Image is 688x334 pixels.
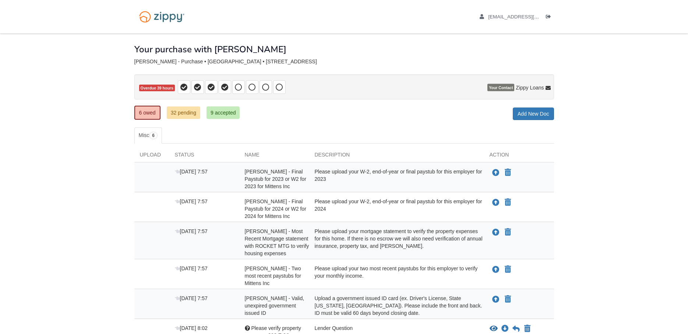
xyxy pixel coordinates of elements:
[480,14,573,21] a: edit profile
[134,59,554,65] div: [PERSON_NAME] - Purchase • [GEOGRAPHIC_DATA] • [STREET_ADDRESS]
[491,265,500,274] button: Upload Melanie Hockersmith - Two most recent paystubs for Mittens Inc
[175,325,208,331] span: [DATE] 8:02
[245,169,306,189] span: [PERSON_NAME] - Final Paystub for 2023 or W2 for 2023 for Mittens Inc
[149,132,158,139] span: 6
[139,85,175,92] span: Overdue 39 hours
[245,266,301,286] span: [PERSON_NAME] - Two most recent paystubs for Mittens Inc
[309,265,484,287] div: Please upload your two most recent paystubs for this employer to verify your monthly income.
[501,326,509,332] a: Download Please verify property expenses 803 E 6th
[523,324,531,333] button: Declare Please verify property expenses 803 E 6th not applicable
[134,127,162,144] a: Misc
[484,151,554,162] div: Action
[504,295,512,304] button: Declare Melanie Hockersmith - Valid, unexpired government issued ID not applicable
[167,106,200,119] a: 32 pending
[309,168,484,190] div: Please upload your W-2, end-of-year or final paystub for this employer for 2023
[175,169,208,175] span: [DATE] 7:57
[207,106,240,119] a: 9 accepted
[309,295,484,317] div: Upload a government issued ID card (ex. Driver's License, State [US_STATE], [GEOGRAPHIC_DATA]). P...
[134,45,286,54] h1: Your purchase with [PERSON_NAME]
[309,151,484,162] div: Description
[175,228,208,234] span: [DATE] 7:57
[487,84,514,91] span: Your Contact
[245,228,309,256] span: [PERSON_NAME] - Most Recent Mortgage statement with ROCKET MTG to verify housing expenses
[175,295,208,301] span: [DATE] 7:57
[491,228,500,237] button: Upload Melanie Hockersmith - Most Recent Mortgage statement with ROCKET MTG to verify housing exp...
[491,198,500,207] button: Upload Melanie Hockersmith - Final Paystub for 2024 or W2 for 2024 for Mittens Inc
[513,108,554,120] a: Add New Doc
[175,266,208,271] span: [DATE] 7:57
[134,106,160,120] a: 6 owed
[504,265,512,274] button: Declare Melanie Hockersmith - Two most recent paystubs for Mittens Inc not applicable
[169,151,239,162] div: Status
[504,198,512,207] button: Declare Melanie Hockersmith - Final Paystub for 2024 or W2 for 2024 for Mittens Inc not applicable
[504,228,512,237] button: Declare Melanie Hockersmith - Most Recent Mortgage statement with ROCKET MTG to verify housing ex...
[309,198,484,220] div: Please upload your W-2, end-of-year or final paystub for this employer for 2024
[488,14,572,20] span: melfort73@hotmail.com
[546,14,554,21] a: Log out
[175,198,208,204] span: [DATE] 7:57
[245,295,304,316] span: [PERSON_NAME] - Valid, unexpired government issued ID
[504,168,512,177] button: Declare Melanie Hockersmith - Final Paystub for 2023 or W2 for 2023 for Mittens Inc not applicable
[239,151,309,162] div: Name
[309,228,484,257] div: Please upload your mortgage statement to verify the property expenses for this home. If there is ...
[134,151,169,162] div: Upload
[134,7,189,26] img: Logo
[490,325,498,333] button: View Please verify property expenses 803 E 6th
[245,198,306,219] span: [PERSON_NAME] - Final Paystub for 2024 or W2 for 2024 for Mittens Inc
[491,295,500,304] button: Upload Melanie Hockersmith - Valid, unexpired government issued ID
[491,168,500,177] button: Upload Melanie Hockersmith - Final Paystub for 2023 or W2 for 2023 for Mittens Inc
[516,84,544,91] span: Zippy Loans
